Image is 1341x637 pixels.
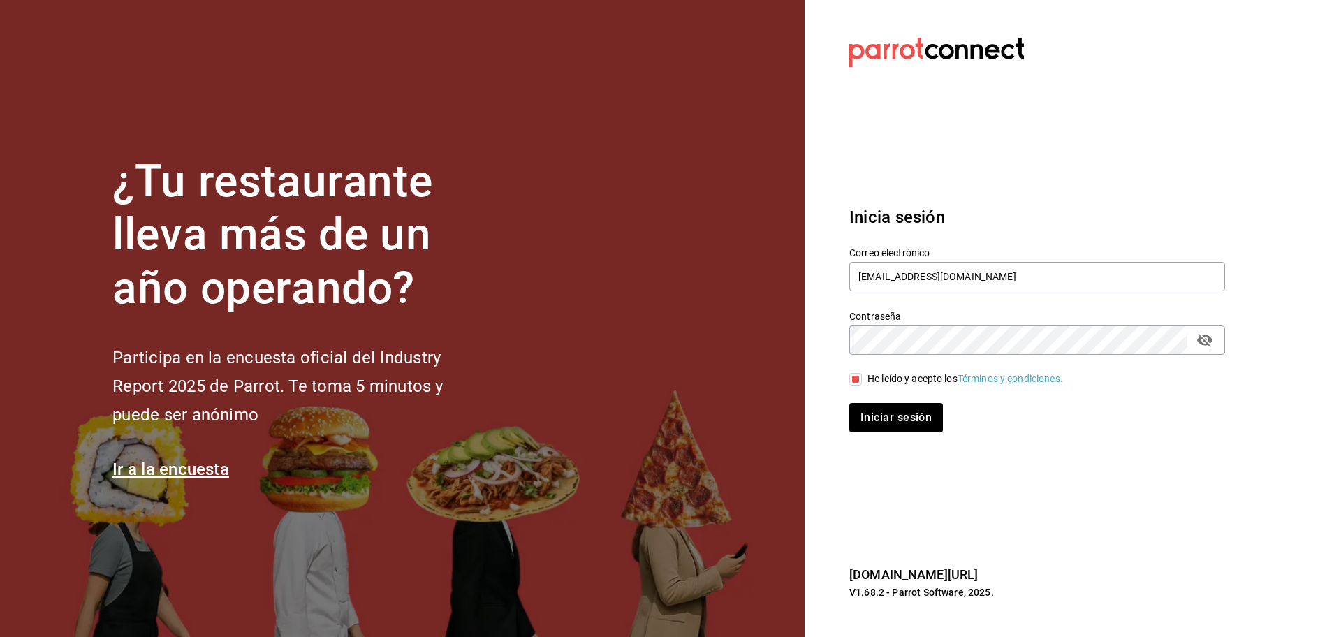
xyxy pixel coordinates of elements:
[112,460,229,479] a: Ir a la encuesta
[112,344,490,429] h2: Participa en la encuesta oficial del Industry Report 2025 de Parrot. Te toma 5 minutos y puede se...
[867,372,1063,386] div: He leído y acepto los
[849,205,1225,230] h3: Inicia sesión
[1193,328,1217,352] button: passwordField
[849,247,1225,257] label: Correo electrónico
[112,155,490,316] h1: ¿Tu restaurante lleva más de un año operando?
[849,567,978,582] a: [DOMAIN_NAME][URL]
[958,373,1063,384] a: Términos y condiciones.
[849,262,1225,291] input: Ingresa tu correo electrónico
[849,585,1225,599] p: V1.68.2 - Parrot Software, 2025.
[849,403,943,432] button: Iniciar sesión
[849,311,1225,321] label: Contraseña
